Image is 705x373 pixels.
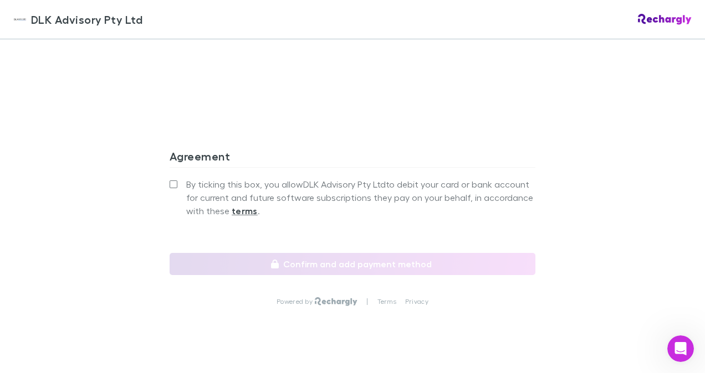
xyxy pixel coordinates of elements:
[638,14,692,25] img: Rechargly Logo
[315,297,357,306] img: Rechargly Logo
[13,13,27,26] img: DLK Advisory Pty Ltd's Logo
[667,335,694,362] iframe: Intercom live chat
[377,297,396,306] a: Terms
[186,178,535,217] span: By ticking this box, you allow DLK Advisory Pty Ltd to debit your card or bank account for curren...
[405,297,428,306] a: Privacy
[366,297,368,306] p: |
[277,297,315,306] p: Powered by
[170,149,535,167] h3: Agreement
[31,11,142,28] span: DLK Advisory Pty Ltd
[170,253,535,275] button: Confirm and add payment method
[232,205,258,216] strong: terms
